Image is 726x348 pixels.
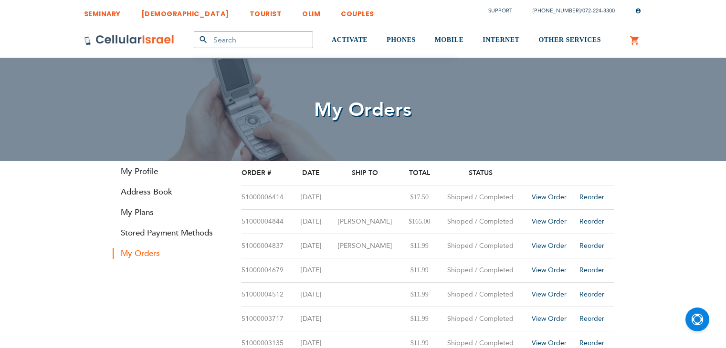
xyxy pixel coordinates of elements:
[532,290,578,299] a: View Order
[532,241,567,250] span: View Order
[293,234,329,258] td: [DATE]
[532,193,567,202] span: View Order
[532,266,567,275] span: View Order
[409,218,431,225] span: $165.00
[293,307,329,331] td: [DATE]
[532,338,567,348] span: View Order
[532,290,567,299] span: View Order
[532,217,567,226] span: View Order
[141,2,229,20] a: [DEMOGRAPHIC_DATA]
[329,161,401,185] th: Ship To
[387,22,416,58] a: PHONES
[242,210,293,234] td: 51000004844
[533,7,580,14] a: [PHONE_NUMBER]
[242,185,293,210] td: 51000006414
[242,307,293,331] td: 51000003717
[387,36,416,43] span: PHONES
[579,314,604,323] a: Reorder
[293,185,329,210] td: [DATE]
[483,22,519,58] a: INTERNET
[400,161,438,185] th: Total
[532,314,578,323] a: View Order
[250,2,282,20] a: TOURIST
[332,36,368,43] span: ACTIVATE
[579,193,604,202] a: Reorder
[113,207,227,218] a: My Plans
[194,31,313,48] input: Search
[293,161,329,185] th: Date
[410,194,429,201] span: $17.50
[84,2,121,20] a: SEMINARY
[341,2,374,20] a: COUPLES
[410,242,429,249] span: $11.99
[579,266,604,275] a: Reorder
[410,339,429,347] span: $11.99
[579,290,604,299] a: Reorder
[579,217,604,226] a: Reorder
[532,338,578,348] a: View Order
[532,241,578,250] a: View Order
[538,36,601,43] span: OTHER SERVICES
[113,248,227,259] strong: My Orders
[314,97,412,123] span: My Orders
[410,291,429,298] span: $11.99
[435,36,464,43] span: MOBILE
[438,185,523,210] td: Shipped / Completed
[113,227,227,238] a: Stored Payment Methods
[410,266,429,274] span: $11.99
[483,36,519,43] span: INTERNET
[579,338,604,348] a: Reorder
[242,161,293,185] th: Order #
[523,4,615,18] li: /
[242,283,293,307] td: 51000004512
[332,22,368,58] a: ACTIVATE
[438,234,523,258] td: Shipped / Completed
[438,307,523,331] td: Shipped / Completed
[329,234,401,258] td: [PERSON_NAME]
[438,283,523,307] td: Shipped / Completed
[532,314,567,323] span: View Order
[532,193,578,202] a: View Order
[579,241,604,250] a: Reorder
[488,7,512,14] a: Support
[582,7,615,14] a: 072-224-3300
[84,34,175,46] img: Cellular Israel Logo
[293,283,329,307] td: [DATE]
[532,217,578,226] a: View Order
[293,210,329,234] td: [DATE]
[438,161,523,185] th: Status
[538,22,601,58] a: OTHER SERVICES
[435,22,464,58] a: MOBILE
[242,234,293,258] td: 51000004837
[438,258,523,283] td: Shipped / Completed
[410,315,429,322] span: $11.99
[113,166,227,177] a: My Profile
[302,2,320,20] a: OLIM
[532,266,578,275] a: View Order
[113,186,227,197] a: Address Book
[242,258,293,283] td: 51000004679
[293,258,329,283] td: [DATE]
[329,210,401,234] td: [PERSON_NAME]
[438,210,523,234] td: Shipped / Completed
